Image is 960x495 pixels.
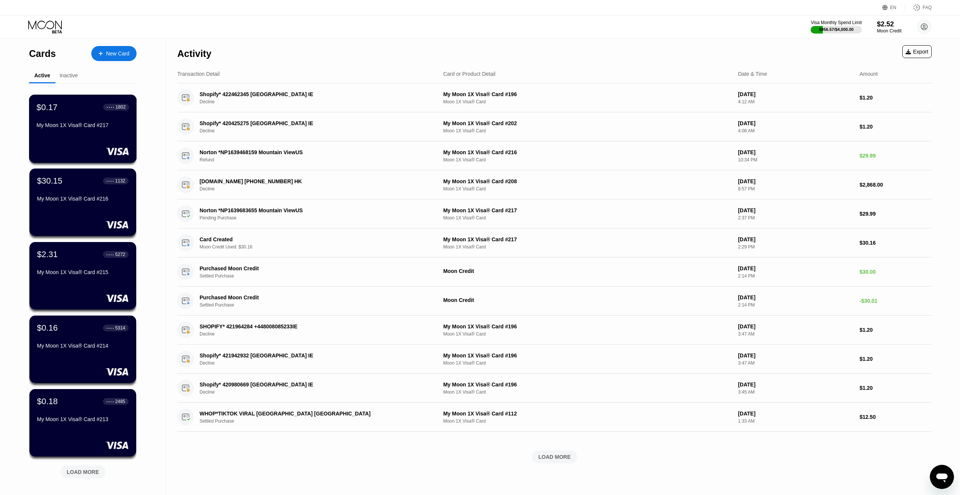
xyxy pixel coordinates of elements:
[860,385,932,391] div: $1.20
[177,112,932,141] div: Shopify* 420425275 [GEOGRAPHIC_DATA] IEDeclineMy Moon 1X Visa® Card #202Moon 1X Visa® Card[DATE]4...
[200,302,433,308] div: Settled Purchase
[200,91,417,97] div: Shopify* 422462345 [GEOGRAPHIC_DATA] IE
[738,360,853,366] div: 3:47 AM
[860,124,932,130] div: $1.20
[200,157,433,162] div: Refund
[443,323,732,329] div: My Moon 1X Visa® Card #196
[443,352,732,359] div: My Moon 1X Visa® Card #196
[91,46,137,61] div: New Card
[443,382,732,388] div: My Moon 1X Visa® Card #196
[738,128,853,133] div: 4:08 AM
[177,316,932,345] div: SHOPIFY* 421964284 +448008085233IEDeclineMy Moon 1X Visa® Card #196Moon 1X Visa® Card[DATE]3:47 A...
[811,20,862,34] div: Visa Monthly Spend Limit$956.57/$4,000.00
[115,399,125,404] div: 2485
[738,149,853,155] div: [DATE]
[811,20,862,25] div: Visa Monthly Spend Limit
[177,374,932,403] div: Shopify* 420980669 [GEOGRAPHIC_DATA] IEDeclineMy Moon 1X Visa® Card #196Moon 1X Visa® Card[DATE]3...
[860,327,932,333] div: $1.20
[177,228,932,257] div: Card CreatedMoon Credit Used: $30.16My Moon 1X Visa® Card #217Moon 1X Visa® Card[DATE]2:29 PM$30.16
[37,196,129,202] div: My Moon 1X Visa® Card #216
[37,343,129,349] div: My Moon 1X Visa® Card #214
[200,236,417,242] div: Card Created
[860,356,932,362] div: $1.20
[877,20,902,28] div: $2.52
[738,302,853,308] div: 2:14 PM
[443,297,732,303] div: Moon Credit
[860,71,878,77] div: Amount
[738,120,853,126] div: [DATE]
[200,207,417,213] div: Norton *NP1639683655 Mountain ViewUS
[29,389,136,457] div: $0.18● ● ● ●2485My Moon 1X Visa® Card #213
[200,294,417,300] div: Purchased Moon Credit
[738,265,853,271] div: [DATE]
[106,180,114,182] div: ● ● ● ●
[200,99,433,104] div: Decline
[738,244,853,250] div: 2:29 PM
[200,352,417,359] div: Shopify* 421942932 [GEOGRAPHIC_DATA] IE
[200,120,417,126] div: Shopify* 420425275 [GEOGRAPHIC_DATA] IE
[860,153,932,159] div: $29.99
[930,465,954,489] iframe: Mesajlaşma penceresini başlatma düğmesi, görüşme devam ediyor
[177,83,932,112] div: Shopify* 422462345 [GEOGRAPHIC_DATA] IEDeclineMy Moon 1X Visa® Card #196Moon 1X Visa® Card[DATE]4...
[115,104,126,110] div: 1802
[443,128,732,133] div: Moon 1X Visa® Card
[738,352,853,359] div: [DATE]
[890,5,897,10] div: EN
[860,211,932,217] div: $29.99
[877,20,902,34] div: $2.52Moon Credit
[115,252,125,257] div: 5272
[67,469,99,475] div: LOAD MORE
[443,331,732,337] div: Moon 1X Visa® Card
[443,178,732,184] div: My Moon 1X Visa® Card #208
[177,403,932,432] div: WHOP*TIKTOK VIRAL [GEOGRAPHIC_DATA] [GEOGRAPHIC_DATA]Settled PurchaseMy Moon 1X Visa® Card #112Mo...
[860,414,932,420] div: $12.50
[177,451,932,463] div: LOAD MORE
[443,268,732,274] div: Moon Credit
[200,128,433,133] div: Decline
[177,71,220,77] div: Transaction Detail
[443,71,496,77] div: Card or Product Detail
[200,382,417,388] div: Shopify* 420980669 [GEOGRAPHIC_DATA] IE
[443,186,732,192] div: Moon 1X Visa® Card
[200,273,433,279] div: Settled Purchase
[860,298,932,304] div: -$30.01
[37,176,62,186] div: $30.15
[37,397,58,406] div: $0.18
[738,418,853,424] div: 1:33 AM
[443,389,732,395] div: Moon 1X Visa® Card
[443,99,732,104] div: Moon 1X Visa® Card
[443,360,732,366] div: Moon 1X Visa® Card
[29,95,136,162] div: $0.17● ● ● ●1802My Moon 1X Visa® Card #217
[200,411,417,417] div: WHOP*TIKTOK VIRAL [GEOGRAPHIC_DATA] [GEOGRAPHIC_DATA]
[37,323,58,333] div: $0.16
[200,244,433,250] div: Moon Credit Used: $30.16
[29,169,136,236] div: $30.15● ● ● ●1132My Moon 1X Visa® Card #216
[177,257,932,287] div: Purchased Moon CreditSettled PurchaseMoon Credit[DATE]2:14 PM$30.00
[177,170,932,199] div: [DOMAIN_NAME] [PHONE_NUMBER] HKDeclineMy Moon 1X Visa® Card #208Moon 1X Visa® Card[DATE]8:57 PM$2...
[923,5,932,10] div: FAQ
[106,327,114,329] div: ● ● ● ●
[443,411,732,417] div: My Moon 1X Visa® Card #112
[860,182,932,188] div: $2,868.00
[29,316,136,383] div: $0.16● ● ● ●5314My Moon 1X Visa® Card #214
[37,416,129,422] div: My Moon 1X Visa® Card #213
[538,454,571,460] div: LOAD MORE
[60,72,78,78] div: Inactive
[443,91,732,97] div: My Moon 1X Visa® Card #196
[443,236,732,242] div: My Moon 1X Visa® Card #217
[860,95,932,101] div: $1.20
[905,4,932,11] div: FAQ
[738,207,853,213] div: [DATE]
[738,331,853,337] div: 3:47 AM
[34,72,50,78] div: Active
[106,51,129,57] div: New Card
[200,331,433,337] div: Decline
[738,236,853,242] div: [DATE]
[443,215,732,221] div: Moon 1X Visa® Card
[819,27,854,32] div: $956.57 / $4,000.00
[200,265,417,271] div: Purchased Moon Credit
[443,244,732,250] div: Moon 1X Visa® Card
[200,360,433,366] div: Decline
[200,215,433,221] div: Pending Purchase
